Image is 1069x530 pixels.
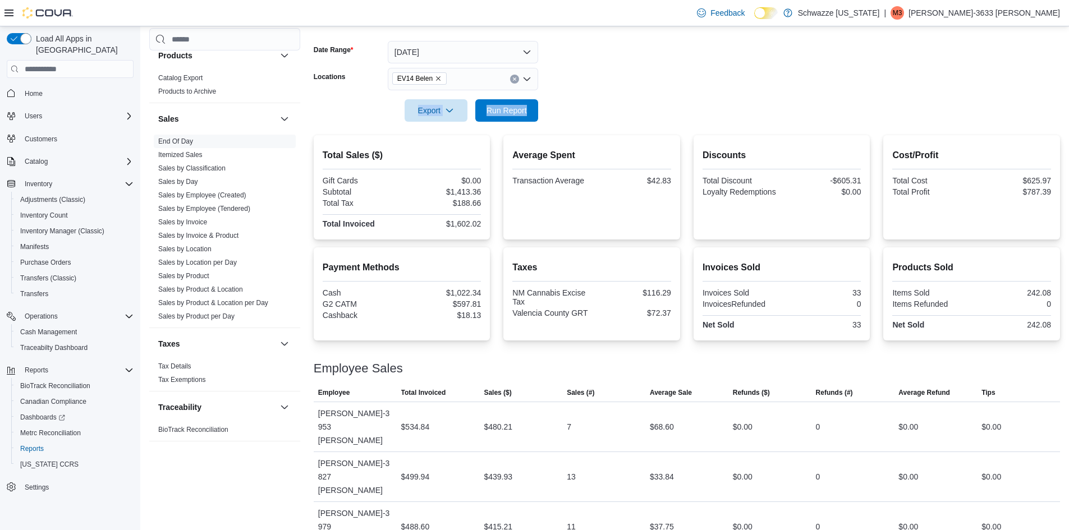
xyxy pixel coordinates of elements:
[323,288,400,297] div: Cash
[650,420,674,434] div: $68.60
[16,287,134,301] span: Transfers
[784,320,861,329] div: 33
[981,388,995,397] span: Tips
[401,420,430,434] div: $534.84
[703,149,861,162] h2: Discounts
[158,205,250,213] a: Sales by Employee (Tendered)
[323,187,400,196] div: Subtotal
[22,7,73,19] img: Cova
[16,325,81,339] a: Cash Management
[16,395,91,408] a: Canadian Compliance
[25,89,43,98] span: Home
[20,177,134,191] span: Inventory
[20,363,53,377] button: Reports
[20,109,47,123] button: Users
[20,87,47,100] a: Home
[158,113,276,125] button: Sales
[11,255,138,270] button: Purchase Orders
[404,176,481,185] div: $0.00
[2,108,138,124] button: Users
[974,288,1051,297] div: 242.08
[974,176,1051,185] div: $625.97
[11,394,138,409] button: Canadian Compliance
[31,33,134,56] span: Load All Apps in [GEOGRAPHIC_DATA]
[158,87,216,95] a: Products to Archive
[158,271,209,280] span: Sales by Product
[512,176,589,185] div: Transaction Average
[158,245,212,254] span: Sales by Location
[158,231,238,240] span: Sales by Invoice & Product
[20,211,68,220] span: Inventory Count
[816,470,820,483] div: 0
[16,224,134,238] span: Inventory Manager (Classic)
[16,271,81,285] a: Transfers (Classic)
[16,426,134,440] span: Metrc Reconciliation
[11,409,138,425] a: Dashboards
[158,338,276,349] button: Taxes
[158,191,246,200] span: Sales by Employee (Created)
[567,470,576,483] div: 13
[20,86,134,100] span: Home
[484,388,511,397] span: Sales ($)
[16,458,83,471] a: [US_STATE] CCRS
[278,337,291,351] button: Taxes
[11,441,138,457] button: Reports
[909,6,1060,20] p: [PERSON_NAME]-3633 [PERSON_NAME]
[16,240,134,254] span: Manifests
[404,311,481,320] div: $18.13
[323,261,481,274] h2: Payment Methods
[2,308,138,324] button: Operations
[411,99,461,122] span: Export
[314,452,397,501] div: [PERSON_NAME]-3827 [PERSON_NAME]
[11,340,138,356] button: Traceabilty Dashboard
[20,242,49,251] span: Manifests
[898,470,918,483] div: $0.00
[892,320,924,329] strong: Net Sold
[158,50,192,61] h3: Products
[20,195,85,204] span: Adjustments (Classic)
[158,218,207,227] span: Sales by Invoice
[892,299,969,308] div: Items Refunded
[158,298,268,307] span: Sales by Product & Location per Day
[16,224,109,238] a: Inventory Manager (Classic)
[20,289,48,298] span: Transfers
[16,209,134,222] span: Inventory Count
[20,132,134,146] span: Customers
[650,470,674,483] div: $33.84
[816,420,820,434] div: 0
[11,457,138,472] button: [US_STATE] CCRS
[404,288,481,297] div: $1,022.34
[25,135,57,144] span: Customers
[484,420,512,434] div: $480.21
[401,470,430,483] div: $499.94
[20,397,86,406] span: Canadian Compliance
[25,179,52,188] span: Inventory
[892,261,1051,274] h2: Products Sold
[16,442,48,455] a: Reports
[784,176,861,185] div: -$605.31
[20,428,81,437] span: Metrc Reconciliation
[16,341,92,354] a: Traceabilty Dashboard
[20,155,134,168] span: Catalog
[703,299,779,308] div: InvoicesRefunded
[314,45,354,54] label: Date Range
[703,261,861,274] h2: Invoices Sold
[487,105,527,116] span: Run Report
[158,191,246,199] a: Sales by Employee (Created)
[567,388,594,397] span: Sales (#)
[522,75,531,84] button: Open list of options
[158,426,228,434] a: BioTrack Reconciliation
[11,208,138,223] button: Inventory Count
[11,192,138,208] button: Adjustments (Classic)
[816,388,853,397] span: Refunds (#)
[703,320,735,329] strong: Net Sold
[158,151,203,159] a: Itemized Sales
[158,362,191,370] a: Tax Details
[11,270,138,286] button: Transfers (Classic)
[20,480,134,494] span: Settings
[16,442,134,455] span: Reports
[392,72,447,85] span: EV14 Belen
[898,420,918,434] div: $0.00
[20,460,79,469] span: [US_STATE] CCRS
[405,99,467,122] button: Export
